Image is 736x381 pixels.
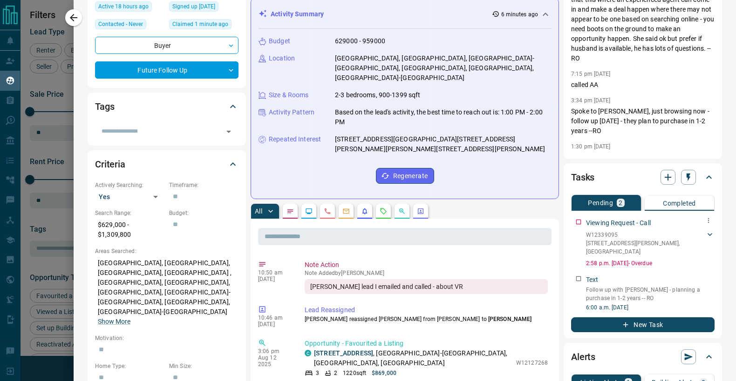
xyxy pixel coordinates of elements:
p: 6:00 a.m. [DATE] [586,303,715,312]
p: Budget [269,36,290,46]
p: Spoke to [PERSON_NAME], just browsing now - follow up [DATE] - they plan to purchase in 1-2 years... [571,107,715,136]
div: Criteria [95,153,239,175]
div: Yes [95,189,164,204]
p: 3 [316,369,319,377]
div: W12339095[STREET_ADDRESS][PERSON_NAME],[GEOGRAPHIC_DATA] [586,229,715,258]
p: Timeframe: [169,181,239,189]
p: Home Type: [95,362,164,370]
p: 7:15 pm [DATE] [571,71,611,77]
p: 10:50 am [258,269,291,276]
a: [STREET_ADDRESS] [314,349,373,357]
button: Regenerate [376,168,434,184]
button: Open [222,125,235,138]
p: 2 [334,369,337,377]
h2: Tasks [571,170,594,185]
p: Completed [663,200,696,207]
p: Budget: [169,209,239,217]
p: Areas Searched: [95,247,239,255]
svg: Emails [342,207,350,215]
p: 2:58 p.m. [DATE] - Overdue [586,259,715,267]
div: Wed Aug 13 2025 [169,19,239,32]
p: Pending [588,200,613,206]
div: Alerts [571,346,715,368]
p: Activity Summary [271,9,324,19]
span: [PERSON_NAME] [488,316,532,322]
p: $869,000 [372,369,396,377]
p: [GEOGRAPHIC_DATA], [GEOGRAPHIC_DATA], [GEOGRAPHIC_DATA], [GEOGRAPHIC_DATA] , [GEOGRAPHIC_DATA], [... [95,255,239,329]
p: [DATE] [258,321,291,328]
p: 2 [619,200,622,206]
p: Opportunity - Favourited a Listing [305,339,548,348]
p: Motivation: [95,334,239,342]
div: Thu Jan 23 2025 [169,1,239,14]
p: Note Action [305,260,548,270]
p: All [255,208,262,214]
p: [PERSON_NAME] reassigned [PERSON_NAME] from [PERSON_NAME] to [305,315,548,323]
p: $629,000 - $1,309,800 [95,217,164,242]
p: [STREET_ADDRESS][PERSON_NAME] , [GEOGRAPHIC_DATA] [586,239,705,256]
div: [PERSON_NAME] lead I emailed and called - about VR [305,279,548,294]
p: Actively Searching: [95,181,164,189]
h2: Alerts [571,349,595,364]
span: Contacted - Never [98,20,143,29]
svg: Calls [324,207,331,215]
p: Follow up with [PERSON_NAME] - planning a purchase in 1-2 years -- RO [586,286,715,302]
div: Tasks [571,166,715,188]
span: Signed up [DATE] [172,2,215,11]
p: 3:06 pm [258,348,291,354]
svg: Agent Actions [417,207,424,215]
p: , [GEOGRAPHIC_DATA]-[GEOGRAPHIC_DATA], [GEOGRAPHIC_DATA], [GEOGRAPHIC_DATA] [314,348,511,368]
p: Activity Pattern [269,107,314,117]
div: Tue Aug 12 2025 [95,1,164,14]
p: Search Range: [95,209,164,217]
button: Show More [98,317,130,327]
p: 2-3 bedrooms, 900-1399 sqft [335,90,421,100]
p: [DATE] [258,276,291,282]
svg: Lead Browsing Activity [305,207,313,215]
div: Future Follow Up [95,61,239,79]
div: Activity Summary6 minutes ago [259,6,551,23]
p: [STREET_ADDRESS][GEOGRAPHIC_DATA][STREET_ADDRESS][PERSON_NAME][PERSON_NAME][STREET_ADDRESS][PERSO... [335,134,551,154]
p: Note Added by [PERSON_NAME] [305,270,548,276]
p: called AA [571,80,715,90]
h2: Criteria [95,157,125,172]
button: New Task [571,317,715,332]
p: W12339095 [586,231,705,239]
p: Location [269,53,295,63]
p: 1220 sqft [343,369,366,377]
p: Repeated Interest [269,134,321,144]
div: condos.ca [305,350,311,356]
p: Min Size: [169,362,239,370]
p: Text [586,275,599,285]
p: Lead Reassigned [305,305,548,315]
div: Tags [95,95,239,118]
p: Viewing Request - Call [586,218,651,228]
svg: Listing Alerts [361,207,368,215]
span: Active 18 hours ago [98,2,149,11]
span: Claimed 1 minute ago [172,20,228,29]
p: 10:46 am [258,314,291,321]
svg: Opportunities [398,207,406,215]
p: [GEOGRAPHIC_DATA], [GEOGRAPHIC_DATA], [GEOGRAPHIC_DATA]-[GEOGRAPHIC_DATA], [GEOGRAPHIC_DATA], [GE... [335,53,551,83]
p: 1:30 pm [DATE] [571,143,611,150]
div: Buyer [95,37,239,54]
p: Based on the lead's activity, the best time to reach out is: 1:00 PM - 2:00 PM [335,107,551,127]
p: 3:34 pm [DATE] [571,97,611,104]
p: Aug 12 2025 [258,354,291,368]
p: 629000 - 959000 [335,36,385,46]
svg: Notes [286,207,294,215]
p: Size & Rooms [269,90,309,100]
h2: Tags [95,99,114,114]
p: 6 minutes ago [501,10,538,19]
svg: Requests [380,207,387,215]
p: W12127268 [516,359,548,367]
